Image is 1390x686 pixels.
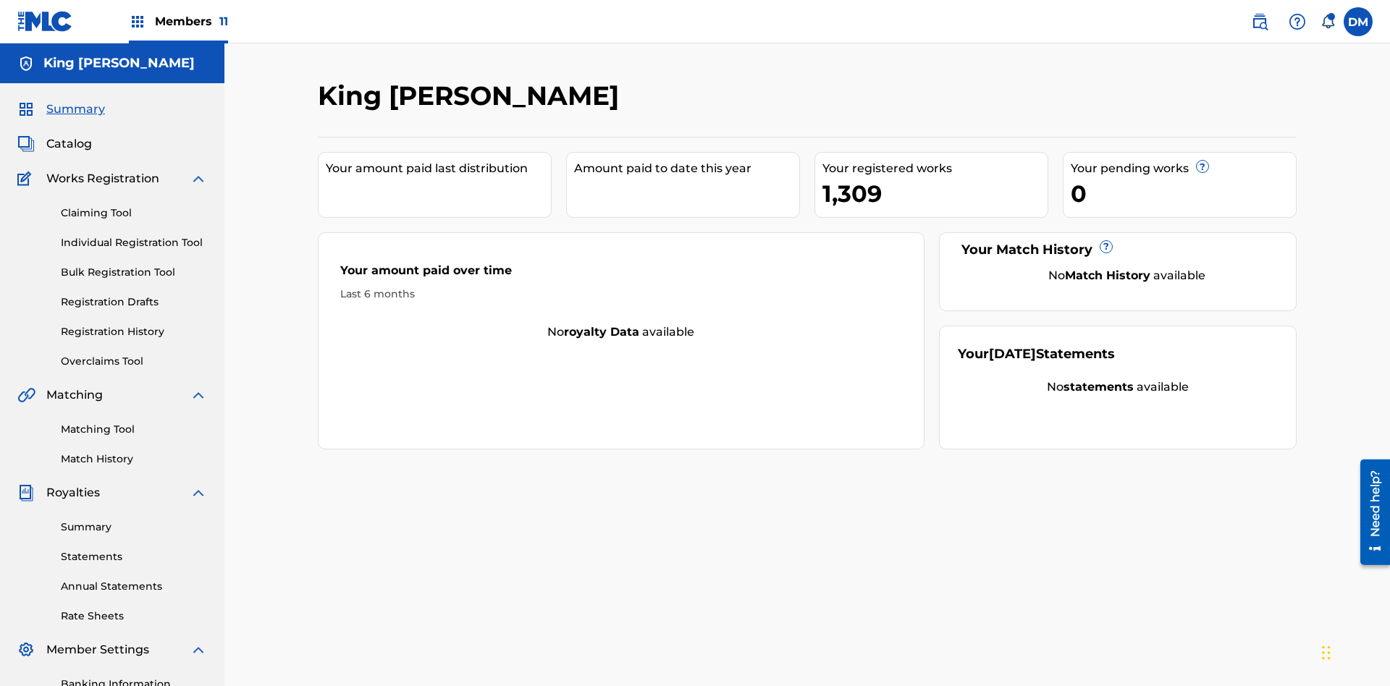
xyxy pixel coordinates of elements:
h2: King [PERSON_NAME] [318,80,626,112]
div: Drag [1322,631,1331,674]
div: Last 6 months [340,287,902,302]
div: Notifications [1320,14,1335,29]
a: Statements [61,549,207,564]
div: Amount paid to date this year [574,160,799,177]
span: ? [1100,241,1112,253]
div: No available [958,378,1279,396]
a: Matching Tool [61,422,207,437]
iframe: Chat Widget [1318,617,1390,686]
img: MLC Logo [17,11,73,32]
a: Annual Statements [61,579,207,594]
a: SummarySummary [17,101,105,118]
a: Match History [61,452,207,467]
span: ? [1197,161,1208,172]
a: Rate Sheets [61,609,207,624]
span: Member Settings [46,641,149,659]
div: 0 [1071,177,1296,210]
iframe: Resource Center [1349,454,1390,572]
a: Public Search [1245,7,1274,36]
h5: King McTesterson [43,55,195,72]
img: expand [190,484,207,501]
div: Your amount paid over time [340,262,902,287]
a: Registration Drafts [61,295,207,310]
a: Claiming Tool [61,206,207,221]
span: Works Registration [46,170,159,187]
img: Royalties [17,484,35,501]
img: help [1289,13,1306,30]
img: Top Rightsholders [129,13,146,30]
span: Matching [46,386,103,404]
img: expand [190,386,207,404]
div: No available [976,267,1279,284]
a: CatalogCatalog [17,135,92,153]
div: Help [1283,7,1312,36]
img: Member Settings [17,641,35,659]
strong: royalty data [564,325,639,339]
div: Your pending works [1071,160,1296,177]
div: No available [319,323,924,341]
strong: statements [1063,380,1134,394]
div: Your Match History [958,240,1279,260]
span: Catalog [46,135,92,153]
img: Accounts [17,55,35,72]
img: expand [190,641,207,659]
span: Members [155,13,228,30]
span: [DATE] [989,346,1036,362]
strong: Match History [1065,268,1150,282]
a: Bulk Registration Tool [61,265,207,280]
div: User Menu [1344,7,1373,36]
span: 11 [219,14,228,28]
a: Registration History [61,324,207,339]
img: expand [190,170,207,187]
img: Matching [17,386,35,404]
span: Summary [46,101,105,118]
img: search [1251,13,1268,30]
a: Summary [61,520,207,535]
span: Royalties [46,484,100,501]
div: 1,309 [822,177,1048,210]
div: Your Statements [958,344,1115,364]
div: Your registered works [822,160,1048,177]
img: Works Registration [17,170,36,187]
a: Overclaims Tool [61,354,207,369]
img: Summary [17,101,35,118]
img: Catalog [17,135,35,153]
div: Your amount paid last distribution [326,160,551,177]
a: Individual Registration Tool [61,235,207,250]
